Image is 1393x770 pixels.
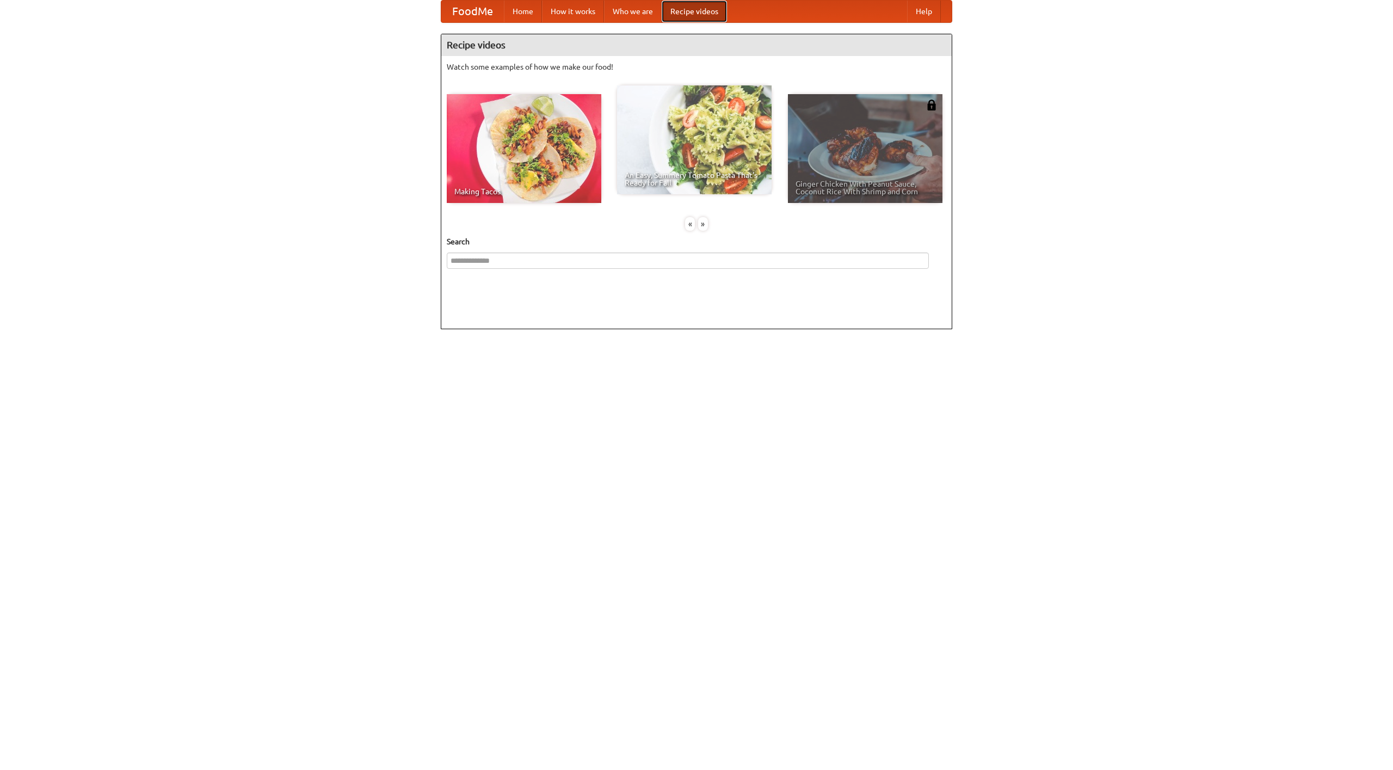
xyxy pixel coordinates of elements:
a: How it works [542,1,604,22]
h4: Recipe videos [441,34,952,56]
a: Home [504,1,542,22]
a: Help [907,1,941,22]
a: FoodMe [441,1,504,22]
a: An Easy, Summery Tomato Pasta That's Ready for Fall [617,85,772,194]
a: Who we are [604,1,662,22]
img: 483408.png [926,100,937,110]
span: Making Tacos [454,188,594,195]
span: An Easy, Summery Tomato Pasta That's Ready for Fall [625,171,764,187]
a: Recipe videos [662,1,727,22]
div: « [685,217,695,231]
a: Making Tacos [447,94,601,203]
h5: Search [447,236,946,247]
p: Watch some examples of how we make our food! [447,61,946,72]
div: » [698,217,708,231]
